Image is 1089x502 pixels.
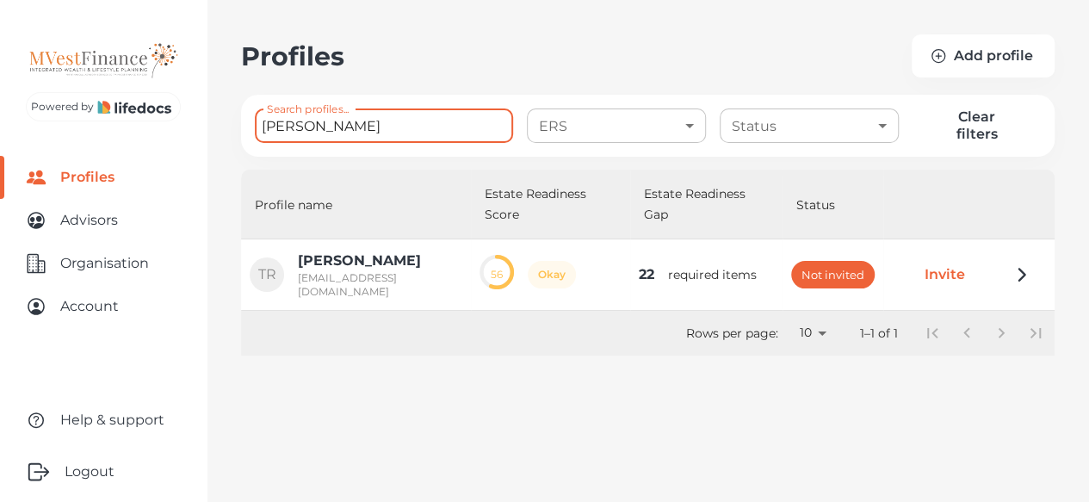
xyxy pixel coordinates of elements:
span: Not invited [791,267,875,283]
input: Type name or email [255,109,513,143]
span: Status [796,195,857,215]
h2: Profiles [241,40,344,72]
span: Okay [528,268,576,282]
span: Estate Readiness Score [485,183,595,225]
a: Powered by [26,92,181,121]
div: ​ [720,103,899,149]
p: Rows per page: [686,325,778,342]
div: ​ [527,103,706,149]
select: rows per page [785,320,832,345]
div: TR [250,257,284,292]
p: [EMAIL_ADDRESS][DOMAIN_NAME] [298,271,462,299]
span: Profile name [255,195,332,215]
p: 1–1 of 1 [860,325,898,342]
a: [PERSON_NAME] [298,251,462,271]
p: required items [668,266,757,283]
label: Search profiles... [267,102,349,116]
button: add-a-profile [912,34,1055,77]
p: 56 [491,268,503,282]
span: Estate Readiness Gap [644,183,769,225]
button: Clear filters [913,108,1041,143]
span: Profile name [255,195,355,215]
img: Mel Jacoby CFP [26,40,181,82]
span: Estate Readiness Gap [644,183,746,225]
p: 22 [639,264,654,285]
span: Estate Readiness Score [485,183,617,225]
button: Invite [899,255,991,294]
span: Status [796,195,835,215]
